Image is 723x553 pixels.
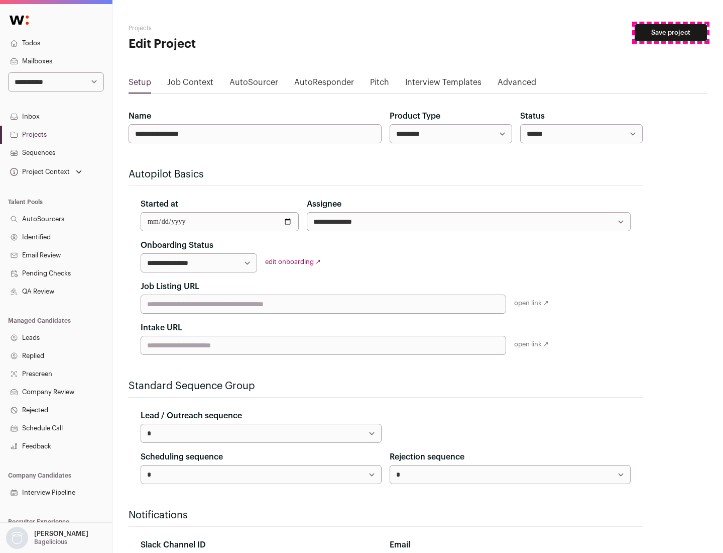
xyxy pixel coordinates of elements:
[129,76,151,93] a: Setup
[129,379,643,393] h2: Standard Sequence Group
[265,258,321,265] a: edit onboarding ↗
[4,10,34,30] img: Wellfound
[307,198,341,210] label: Assignee
[141,239,213,251] label: Onboarding Status
[390,110,440,122] label: Product Type
[129,36,321,52] h1: Edit Project
[167,76,213,93] a: Job Context
[141,410,242,422] label: Lead / Outreach sequence
[141,322,182,334] label: Intake URL
[390,539,631,551] div: Email
[34,538,67,546] p: Bagelicious
[294,76,354,93] a: AutoResponder
[390,451,464,463] label: Rejection sequence
[635,24,707,41] button: Save project
[129,167,643,181] h2: Autopilot Basics
[229,76,278,93] a: AutoSourcer
[6,527,28,549] img: nopic.png
[4,527,90,549] button: Open dropdown
[498,76,536,93] a: Advanced
[520,110,545,122] label: Status
[129,110,151,122] label: Name
[8,168,70,176] div: Project Context
[34,530,88,538] p: [PERSON_NAME]
[405,76,481,93] a: Interview Templates
[129,24,321,32] h2: Projects
[141,451,223,463] label: Scheduling sequence
[8,165,84,179] button: Open dropdown
[141,539,205,551] label: Slack Channel ID
[370,76,389,93] a: Pitch
[141,281,199,293] label: Job Listing URL
[141,198,178,210] label: Started at
[129,508,643,522] h2: Notifications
